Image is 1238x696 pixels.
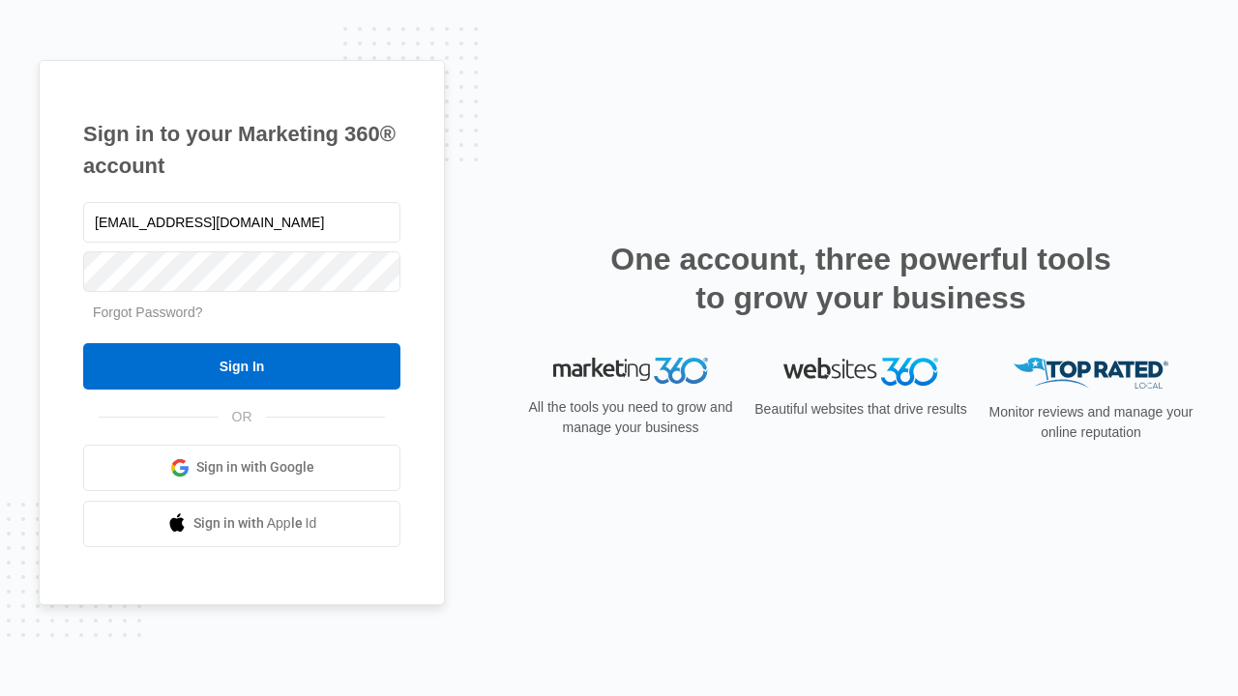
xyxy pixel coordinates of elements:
[553,358,708,385] img: Marketing 360
[83,445,400,491] a: Sign in with Google
[983,402,1199,443] p: Monitor reviews and manage your online reputation
[752,399,969,420] p: Beautiful websites that drive results
[193,513,317,534] span: Sign in with Apple Id
[783,358,938,386] img: Websites 360
[83,118,400,182] h1: Sign in to your Marketing 360® account
[83,501,400,547] a: Sign in with Apple Id
[83,202,400,243] input: Email
[83,343,400,390] input: Sign In
[604,240,1117,317] h2: One account, three powerful tools to grow your business
[93,304,203,320] a: Forgot Password?
[522,397,739,438] p: All the tools you need to grow and manage your business
[219,407,266,427] span: OR
[196,457,314,478] span: Sign in with Google
[1014,358,1168,390] img: Top Rated Local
